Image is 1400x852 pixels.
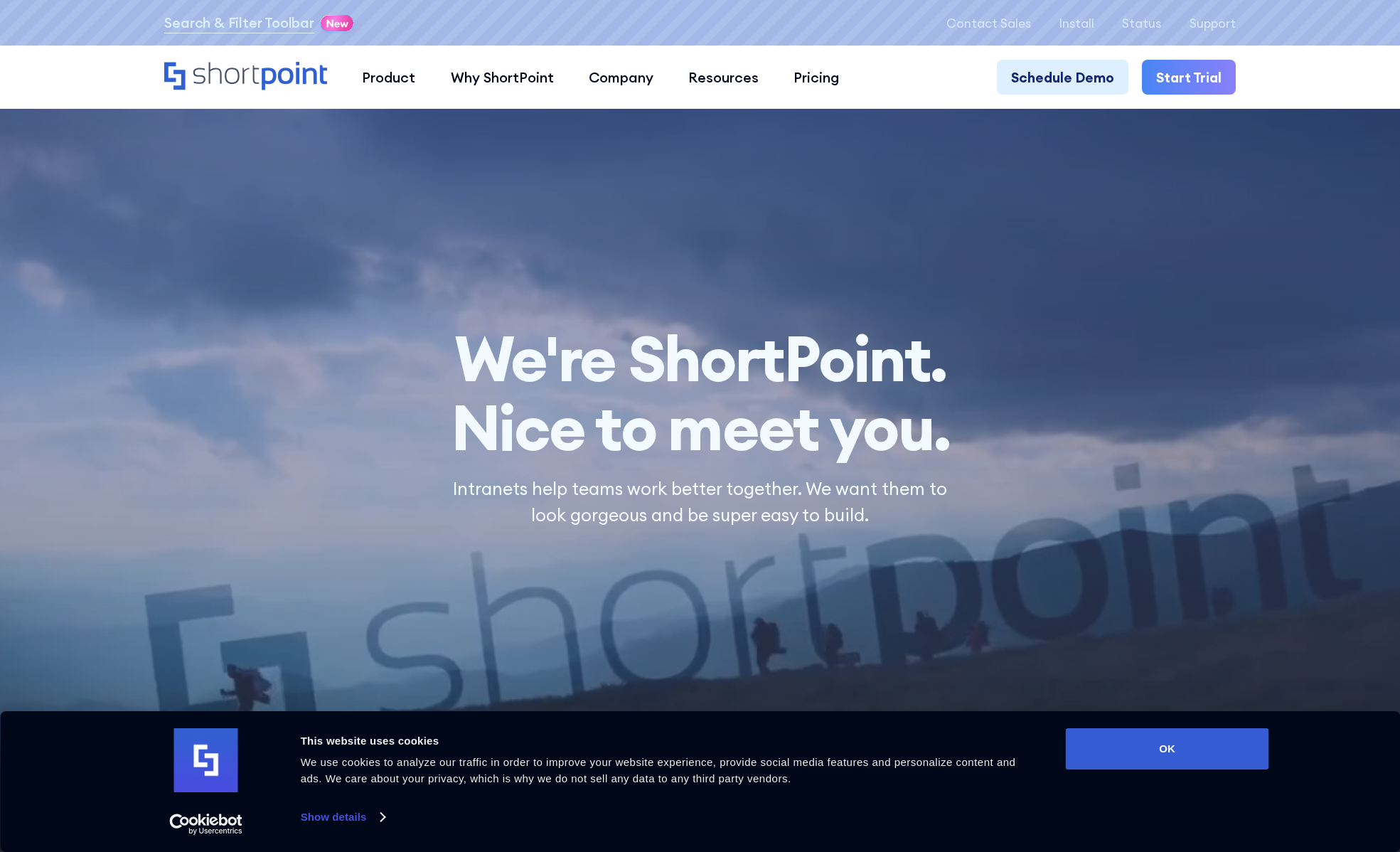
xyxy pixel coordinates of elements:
[571,60,670,95] a: Company
[671,60,776,95] a: Resources
[688,67,759,88] div: Resources
[144,814,268,835] a: Usercentrics Cookiebot - opens in a new window
[1122,16,1161,31] a: Status
[440,324,960,393] span: We're ShortPoint.
[440,476,960,528] p: Intranets help teams work better together. We want them to look gorgeous and be super easy to build.
[589,67,653,88] div: Company
[1144,687,1400,852] iframe: Chat Widget
[1142,60,1235,95] a: Start Trial
[301,756,1016,784] span: We use cookies to analyze our traffic in order to improve your website experience, provide social...
[362,67,415,88] div: Product
[345,60,433,95] a: Product
[440,324,960,462] h1: Nice to meet you.
[451,67,554,88] div: Why ShortPoint
[793,67,839,88] div: Pricing
[946,16,1031,31] a: Contact Sales
[1066,728,1269,770] button: OK
[776,60,857,95] a: Pricing
[1190,16,1236,31] a: Support
[433,60,571,95] a: Why ShortPoint
[1059,16,1094,31] a: Install
[997,60,1128,95] a: Schedule Demo
[164,12,314,33] a: Search & Filter Toolbar
[301,733,1034,750] div: This website uses cookies
[174,728,238,792] img: logo
[164,62,327,92] a: Home
[301,806,385,828] a: Show details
